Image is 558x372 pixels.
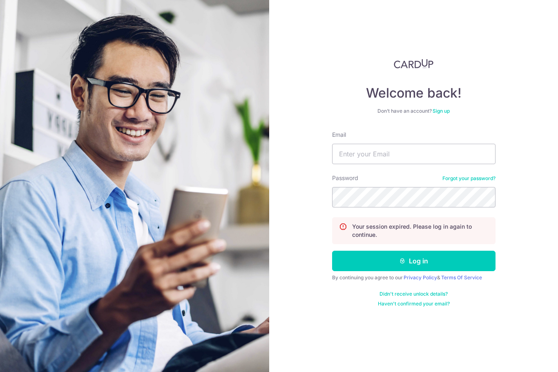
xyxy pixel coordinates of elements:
label: Email [332,131,346,139]
a: Didn't receive unlock details? [379,291,448,297]
div: By continuing you agree to our & [332,274,496,281]
a: Sign up [433,108,450,114]
img: CardUp Logo [394,59,434,69]
a: Forgot your password? [442,175,496,182]
p: Your session expired. Please log in again to continue. [352,223,489,239]
div: Don’t have an account? [332,108,496,114]
a: Terms Of Service [441,274,482,281]
label: Password [332,174,358,182]
a: Privacy Policy [404,274,437,281]
h4: Welcome back! [332,85,496,101]
a: Haven't confirmed your email? [378,301,450,307]
input: Enter your Email [332,144,496,164]
button: Log in [332,251,496,271]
